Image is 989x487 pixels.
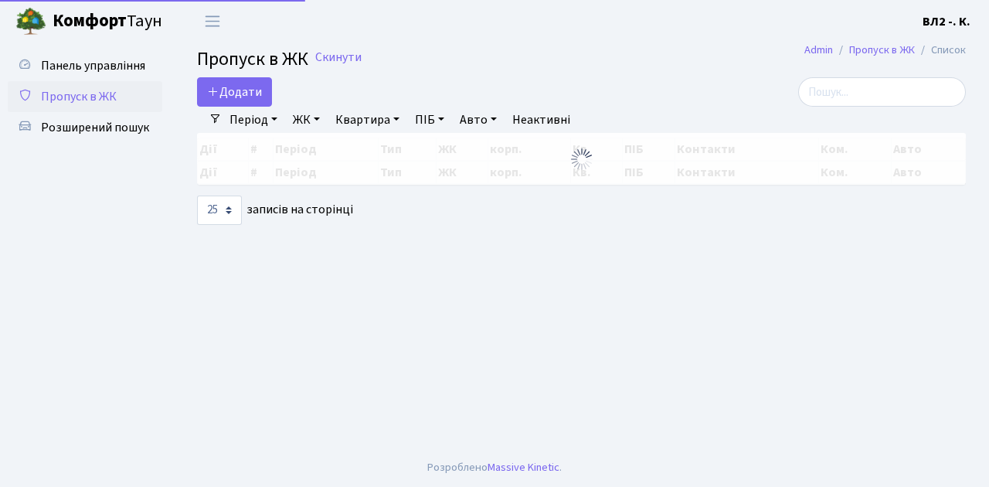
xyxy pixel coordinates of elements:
a: Квартира [329,107,406,133]
nav: breadcrumb [781,34,989,66]
span: Панель управління [41,57,145,74]
img: Обробка... [569,147,594,172]
a: Пропуск в ЖК [8,81,162,112]
button: Переключити навігацію [193,9,232,34]
span: Таун [53,9,162,35]
a: Неактивні [506,107,576,133]
a: Massive Kinetic [488,459,559,475]
a: ЖК [287,107,326,133]
a: Період [223,107,284,133]
a: ПІБ [409,107,450,133]
select: записів на сторінці [197,196,242,225]
a: Розширений пошук [8,112,162,143]
b: ВЛ2 -. К. [923,13,970,30]
b: Комфорт [53,9,127,33]
input: Пошук... [798,77,966,107]
li: Список [915,42,966,59]
a: Авто [454,107,503,133]
label: записів на сторінці [197,196,353,225]
a: Скинути [315,50,362,65]
a: Додати [197,77,272,107]
a: Admin [804,42,833,58]
span: Додати [207,83,262,100]
span: Пропуск в ЖК [41,88,117,105]
div: Розроблено . [427,459,562,476]
span: Розширений пошук [41,119,149,136]
span: Пропуск в ЖК [197,46,308,73]
img: logo.png [15,6,46,37]
a: ВЛ2 -. К. [923,12,970,31]
a: Панель управління [8,50,162,81]
a: Пропуск в ЖК [849,42,915,58]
